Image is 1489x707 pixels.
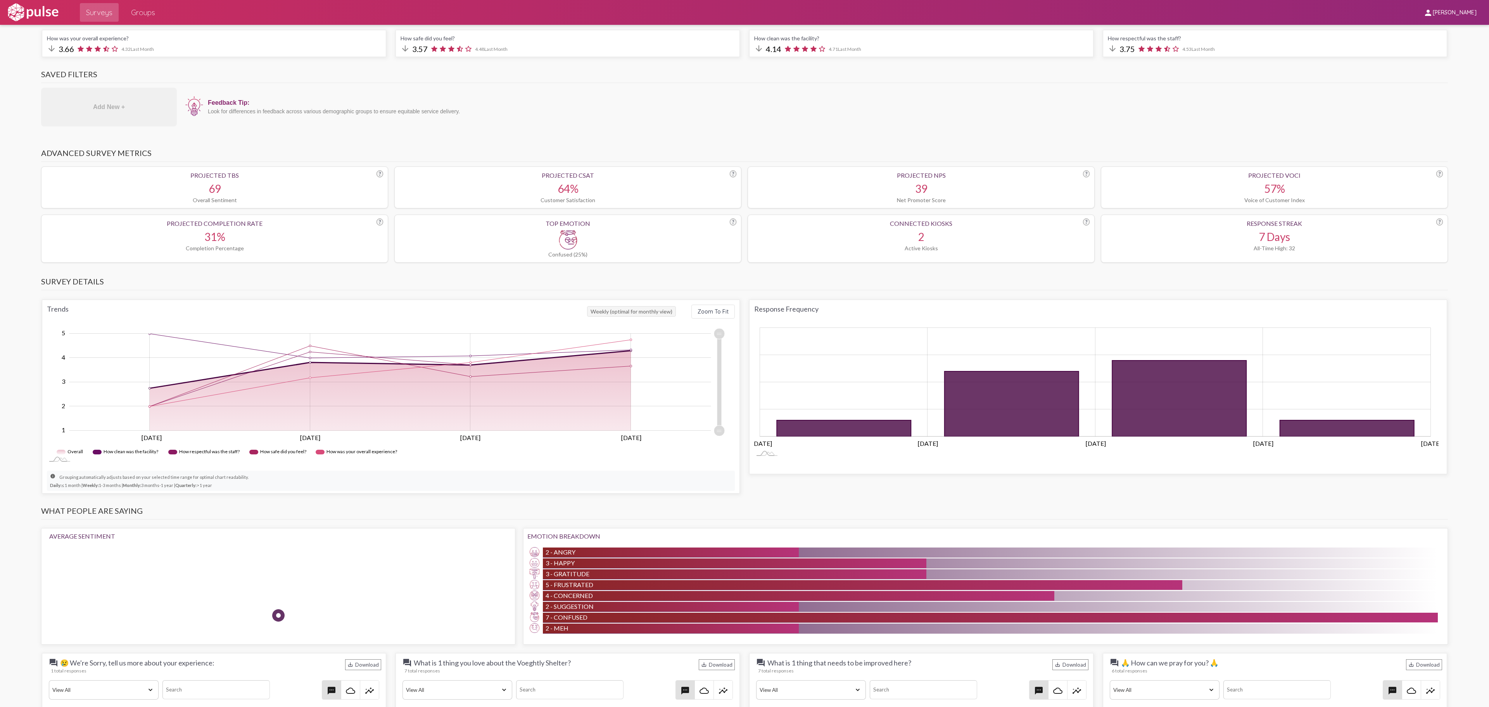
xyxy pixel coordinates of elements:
[1106,245,1443,251] div: All-Time High: 32
[530,601,539,611] img: Suggestion
[753,197,1090,203] div: Net Promoter Score
[530,569,539,579] img: Gratitude
[51,668,381,674] div: 1 total responses
[1106,182,1443,195] div: 57%
[249,446,308,458] g: How safe did you feel?
[399,220,736,227] div: Top Emotion
[47,44,56,53] mat-icon: arrow_downward
[1433,9,1477,16] span: [PERSON_NAME]
[1436,218,1443,225] div: ?
[62,402,65,409] tspan: 2
[1182,46,1215,52] span: 4.53
[1110,658,1119,667] mat-icon: question_answer
[1110,658,1226,667] span: 🙏 How can we pray for you? 🙏
[530,558,539,568] img: Happy
[50,473,59,483] mat-icon: info
[527,532,1444,540] div: Emotion Breakdown
[41,88,177,126] div: Add New +
[691,305,735,319] button: Zoom To Fit
[753,172,1090,179] div: Projected NPS
[530,623,539,633] img: Meh
[46,182,383,195] div: 69
[870,680,977,699] input: Search
[1034,686,1043,695] mat-icon: textsms
[327,686,336,695] mat-icon: textsms
[829,46,861,52] span: 4.71
[401,44,410,53] mat-icon: arrow_downward
[62,426,65,433] tspan: 1
[1407,686,1416,695] mat-icon: cloud_queue
[47,35,381,42] div: How was your overall experience?
[50,483,62,488] strong: Daily:
[530,580,539,589] img: Frustrated
[546,592,593,599] span: 4 - Concerned
[1421,440,1441,447] tspan: [DATE]
[49,658,58,667] mat-icon: question_answer
[754,35,1088,42] div: How clean was the facility?
[162,680,269,699] input: Search
[41,277,1448,290] h3: Survey Details
[546,581,593,588] span: 5 - Frustrated
[752,328,1441,447] g: Chart
[546,624,568,632] span: 2 - Meh
[131,5,155,19] span: Groups
[1083,170,1090,177] div: ?
[83,483,99,488] strong: Weekly:
[46,245,383,251] div: Completion Percentage
[62,353,65,361] tspan: 4
[185,95,204,117] img: icon12.png
[1388,686,1397,695] mat-icon: textsms
[766,44,781,54] span: 4.14
[758,668,1088,674] div: 7 total responses
[546,559,575,567] span: 3 - Happy
[402,658,571,667] span: What is 1 thing you love about the Voeghtly Shelter?
[49,658,214,667] span: 😢 We're Sorry, tell us more about your experience:
[698,308,729,315] span: Zoom To Fit
[754,44,764,53] mat-icon: arrow_downward
[49,532,507,540] div: Average Sentiment
[753,220,1090,227] div: Connected Kiosks
[53,328,725,458] g: Chart
[208,108,1444,114] div: Look for differences in feedback across various demographic groups to ensure equitable service de...
[1223,680,1330,699] input: Search
[1192,46,1215,52] span: Last Month
[752,440,772,447] tspan: [DATE]
[346,686,355,695] mat-icon: cloud_queue
[699,659,735,670] div: Download
[316,446,398,458] g: How was your overall experience?
[530,547,539,557] img: Angry
[1108,35,1442,42] div: How respectful was the staff?
[46,172,383,179] div: Projected TBS
[1423,8,1433,17] mat-icon: person
[46,230,383,243] div: 31%
[1106,230,1443,243] div: 7 Days
[484,46,508,52] span: Last Month
[546,613,587,621] span: 7 - Confused
[377,218,383,225] div: ?
[62,329,65,336] tspan: 5
[1408,662,1414,667] mat-icon: Download
[175,483,197,488] strong: Quarterly:
[377,170,383,177] div: ?
[399,197,736,203] div: Customer Satisfaction
[838,46,861,52] span: Last Month
[6,3,60,22] img: white-logo.svg
[1083,218,1090,225] div: ?
[123,483,141,488] strong: Monthly:
[41,69,1448,83] h3: Saved Filters
[62,378,66,385] tspan: 3
[46,220,383,227] div: Projected Completion Rate
[1436,170,1443,177] div: ?
[41,506,1448,520] h3: What people are saying
[587,306,676,317] span: Weekly (optimal for monthly view)
[730,170,736,177] div: ?
[1253,440,1273,447] tspan: [DATE]
[1112,668,1442,674] div: 6 total responses
[1426,686,1435,695] mat-icon: insights
[753,230,1090,243] div: 2
[1108,44,1117,53] mat-icon: arrow_downward
[365,686,374,695] mat-icon: insights
[1052,659,1088,670] div: Download
[753,245,1090,251] div: Active Kiosks
[1053,686,1062,695] mat-icon: cloud_queue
